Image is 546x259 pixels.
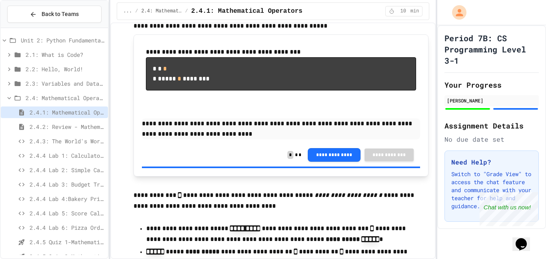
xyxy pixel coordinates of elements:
span: Back to Teams [42,10,79,18]
span: ... [124,8,132,14]
span: 2.4.4 Lab 3: Budget Tracker Fix [30,180,105,189]
span: 2.4.4 Lab 4:Bakery Price Calculator [30,195,105,203]
p: Switch to "Grade View" to access the chat feature and communicate with your teacher for help and ... [451,170,532,210]
span: 2.2: Hello, World! [26,65,105,73]
span: 2.4.2: Review - Mathematical Operators [30,122,105,131]
h2: Assignment Details [444,120,539,131]
span: 10 [397,8,410,14]
span: 2.1: What is Code? [26,50,105,59]
span: 2.4.4 Lab 5: Score Calculator [30,209,105,217]
span: / [185,8,188,14]
span: 2.4.1: Mathematical Operators [30,108,105,116]
span: Unit 2: Python Fundamentals [21,36,105,44]
div: My Account [444,3,468,22]
div: No due date set [444,135,539,144]
span: 2.3: Variables and Data Types [26,79,105,88]
span: min [410,8,419,14]
span: 2.4: Mathematical Operators [26,94,105,102]
span: 2.4.5 Quiz 1-Mathematical Operators [30,238,105,246]
h2: Your Progress [444,79,539,90]
div: [PERSON_NAME] [447,97,536,104]
span: 2.4.4 Lab 2: Simple Calculator [30,166,105,174]
span: 2.4: Mathematical Operators [141,8,182,14]
span: 2.4.3: The World's Worst [PERSON_NAME] Market [30,137,105,145]
h1: Period 7B: CS Programming Level 3-1 [444,32,539,66]
iframe: chat widget [512,227,538,251]
span: 2.4.4 Lab 6: Pizza Order Calculator [30,223,105,232]
span: / [135,8,138,14]
iframe: chat widget [480,192,538,226]
span: 2.4.1: Mathematical Operators [191,6,302,16]
span: 2.4.4 Lab 1: Calculator Fix [30,151,105,160]
h3: Need Help? [451,157,532,167]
